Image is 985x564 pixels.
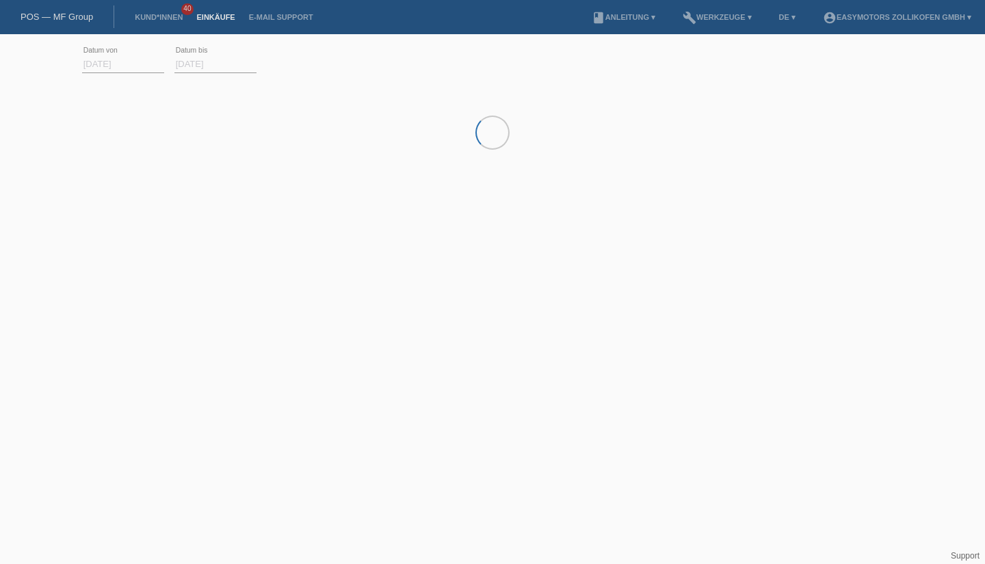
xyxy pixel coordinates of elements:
[592,11,605,25] i: book
[21,12,93,22] a: POS — MF Group
[683,11,696,25] i: build
[823,11,837,25] i: account_circle
[816,13,978,21] a: account_circleEasymotors Zollikofen GmbH ▾
[676,13,759,21] a: buildWerkzeuge ▾
[951,551,980,561] a: Support
[128,13,189,21] a: Kund*innen
[242,13,320,21] a: E-Mail Support
[189,13,241,21] a: Einkäufe
[181,3,194,15] span: 40
[585,13,662,21] a: bookAnleitung ▾
[772,13,802,21] a: DE ▾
